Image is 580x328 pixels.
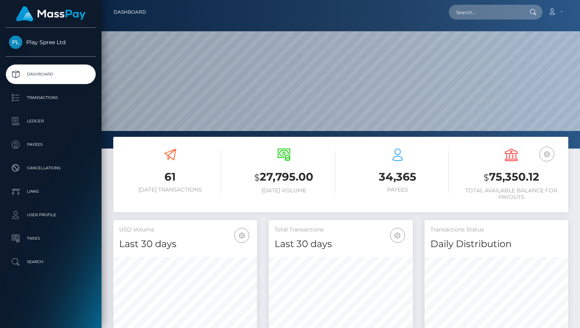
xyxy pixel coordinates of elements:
[233,187,335,194] h6: [DATE] Volume
[9,162,93,174] p: Cancellations
[6,39,96,46] span: Play Spree Ltd
[9,36,22,49] img: Play Spree Ltd
[119,226,251,234] h5: USD Volume
[460,187,562,201] h6: Total Available Balance for Payouts
[6,65,96,84] a: Dashboard
[119,186,221,193] h6: [DATE] Transactions
[233,169,335,185] h3: 27,795.00
[6,135,96,154] a: Payees
[119,237,251,251] h4: Last 30 days
[9,186,93,197] p: Links
[9,209,93,221] p: User Profile
[114,4,146,20] a: Dashboard
[430,226,562,234] h5: Transactions Status
[9,233,93,244] p: Taxes
[484,172,489,183] small: $
[430,237,562,251] h4: Daily Distribution
[6,252,96,272] a: Search
[449,5,522,20] input: Search...
[6,111,96,131] a: Ledger
[6,158,96,178] a: Cancellations
[6,205,96,225] a: User Profile
[9,139,93,151] p: Payees
[9,68,93,80] p: Dashboard
[9,256,93,268] p: Search
[119,169,221,185] h3: 61
[6,88,96,108] a: Transactions
[16,6,86,22] img: MassPay Logo
[347,186,449,193] h6: Payees
[9,92,93,104] p: Transactions
[275,226,407,234] h5: Total Transactions
[275,237,407,251] h4: Last 30 days
[254,172,260,183] small: $
[347,169,449,185] h3: 34,365
[460,169,562,185] h3: 75,350.12
[6,182,96,201] a: Links
[6,229,96,248] a: Taxes
[9,115,93,127] p: Ledger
